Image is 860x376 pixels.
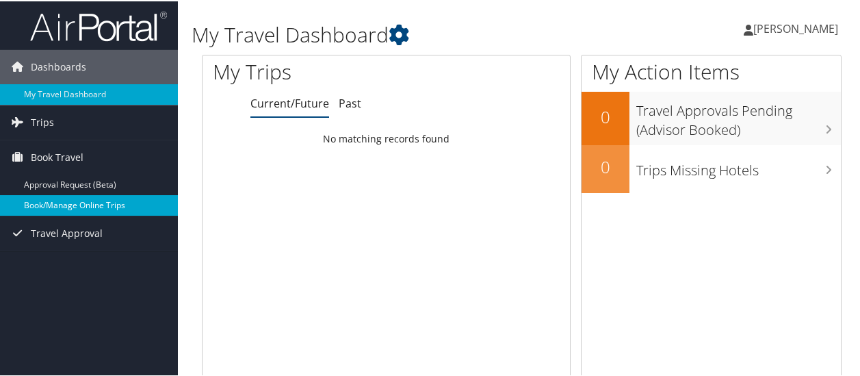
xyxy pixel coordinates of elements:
td: No matching records found [203,125,570,150]
a: Past [339,95,361,110]
span: Trips [31,104,54,138]
img: airportal-logo.png [30,9,167,41]
h1: My Trips [213,56,406,85]
span: Travel Approval [31,215,103,249]
span: Dashboards [31,49,86,83]
h1: My Travel Dashboard [192,19,631,48]
h3: Travel Approvals Pending (Advisor Booked) [636,93,841,138]
h3: Trips Missing Hotels [636,153,841,179]
a: [PERSON_NAME] [744,7,852,48]
span: Book Travel [31,139,83,173]
h2: 0 [582,154,629,177]
a: 0Trips Missing Hotels [582,144,841,192]
span: [PERSON_NAME] [753,20,838,35]
h1: My Action Items [582,56,841,85]
a: 0Travel Approvals Pending (Advisor Booked) [582,90,841,143]
a: Current/Future [250,95,329,110]
h2: 0 [582,104,629,127]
